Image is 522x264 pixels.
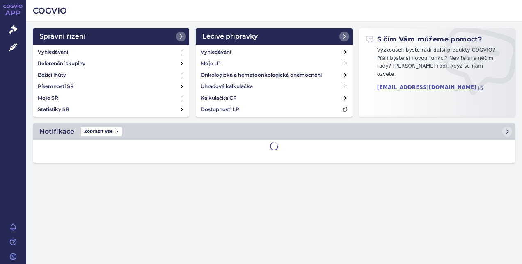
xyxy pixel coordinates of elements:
h4: Kalkulačka CP [201,94,237,102]
h2: COGVIO [33,5,515,16]
a: Moje SŘ [34,92,188,104]
a: [EMAIL_ADDRESS][DOMAIN_NAME] [377,84,484,91]
h4: Moje LP [201,59,221,68]
a: Léčivé přípravky [196,28,352,45]
a: Onkologická a hematoonkologická onemocnění [197,69,350,81]
h4: Onkologická a hematoonkologická onemocnění [201,71,322,79]
h2: Léčivé přípravky [202,32,258,41]
a: Vyhledávání [197,46,350,58]
a: Vyhledávání [34,46,188,58]
h4: Vyhledávání [38,48,68,56]
h2: Správní řízení [39,32,86,41]
a: Písemnosti SŘ [34,81,188,92]
h4: Běžící lhůty [38,71,66,79]
h4: Písemnosti SŘ [38,82,74,91]
h4: Dostupnosti LP [201,105,239,114]
h2: S čím Vám můžeme pomoct? [366,35,482,44]
h4: Referenční skupiny [38,59,85,68]
h4: Statistiky SŘ [38,105,69,114]
h2: Notifikace [39,127,74,137]
a: Moje LP [197,58,350,69]
a: Kalkulačka CP [197,92,350,104]
a: Dostupnosti LP [197,104,350,115]
span: Zobrazit vše [81,127,122,136]
p: Vyzkoušeli byste rádi další produkty COGVIO? Přáli byste si novou funkci? Nevíte si s něčím rady?... [366,46,509,82]
h4: Úhradová kalkulačka [201,82,253,91]
a: Běžící lhůty [34,69,188,81]
a: NotifikaceZobrazit vše [33,123,515,140]
h4: Vyhledávání [201,48,231,56]
h4: Moje SŘ [38,94,58,102]
a: Statistiky SŘ [34,104,188,115]
a: Správní řízení [33,28,189,45]
a: Referenční skupiny [34,58,188,69]
a: Úhradová kalkulačka [197,81,350,92]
